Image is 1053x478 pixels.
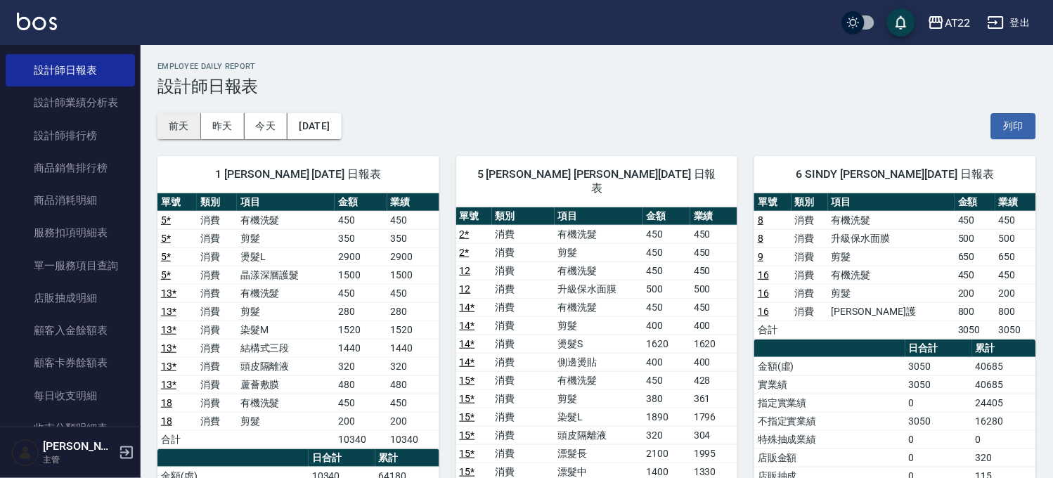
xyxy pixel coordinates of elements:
th: 單號 [754,193,791,212]
td: 380 [643,389,690,408]
td: 消費 [197,412,236,430]
td: 染髮L [555,408,643,426]
td: 剪髮 [237,412,335,430]
a: 8 [758,214,763,226]
td: 消費 [792,211,828,229]
td: 350 [387,229,439,247]
td: 200 [335,412,387,430]
td: 有機洗髮 [555,371,643,389]
a: 8 [758,233,763,244]
td: 450 [387,394,439,412]
td: 合計 [157,430,197,448]
td: 450 [387,211,439,229]
button: [DATE] [288,113,341,139]
td: 有機洗髮 [237,211,335,229]
td: 450 [690,243,737,261]
td: 燙髮S [555,335,643,353]
td: 450 [643,243,690,261]
a: 每日收支明細 [6,380,135,412]
td: 不指定實業績 [754,412,905,430]
button: 登出 [982,10,1036,36]
th: 項目 [555,207,643,226]
td: 剪髮 [555,243,643,261]
a: 18 [161,415,172,427]
td: 有機洗髮 [828,266,955,284]
td: 升級保水面膜 [828,229,955,247]
td: 400 [643,316,690,335]
td: 450 [643,298,690,316]
td: 500 [690,280,737,298]
button: AT22 [922,8,976,37]
td: 消費 [492,353,555,371]
td: 消費 [197,394,236,412]
td: 400 [643,353,690,371]
td: 320 [335,357,387,375]
td: 有機洗髮 [555,261,643,280]
td: 剪髮 [555,389,643,408]
td: 合計 [754,321,791,339]
td: 1440 [335,339,387,357]
td: 1890 [643,408,690,426]
th: 項目 [237,193,335,212]
td: 2900 [335,247,387,266]
td: 消費 [492,225,555,243]
a: 顧客入金餘額表 [6,314,135,347]
td: 0 [905,448,972,467]
td: 有機洗髮 [237,394,335,412]
a: 16 [758,288,769,299]
td: 450 [995,211,1036,229]
td: 200 [387,412,439,430]
td: 3050 [955,321,995,339]
th: 金額 [335,193,387,212]
td: 650 [995,247,1036,266]
td: 消費 [197,266,236,284]
p: 主管 [43,453,115,466]
td: 消費 [197,375,236,394]
button: 列印 [991,113,1036,139]
td: 消費 [492,261,555,280]
a: 商品消耗明細 [6,184,135,217]
td: 40685 [972,357,1036,375]
td: 消費 [197,302,236,321]
td: 1440 [387,339,439,357]
td: 消費 [792,266,828,284]
td: 400 [690,316,737,335]
td: 280 [335,302,387,321]
table: a dense table [157,193,439,449]
td: 消費 [492,298,555,316]
td: 消費 [197,357,236,375]
td: 480 [335,375,387,394]
th: 日合計 [905,340,972,358]
td: 320 [387,357,439,375]
td: 450 [335,211,387,229]
td: 3050 [905,357,972,375]
td: 24405 [972,394,1036,412]
td: 消費 [492,243,555,261]
span: 5 [PERSON_NAME] [PERSON_NAME][DATE] 日報表 [473,167,721,195]
button: 今天 [245,113,288,139]
td: 消費 [197,321,236,339]
td: 450 [955,266,995,284]
td: 消費 [792,302,828,321]
td: 200 [955,284,995,302]
th: 日合計 [309,449,375,467]
th: 類別 [197,193,236,212]
td: 側邊燙貼 [555,353,643,371]
td: 消費 [197,211,236,229]
td: 450 [690,298,737,316]
td: 漂髮長 [555,444,643,463]
th: 業績 [387,193,439,212]
td: 320 [972,448,1036,467]
td: 1500 [335,266,387,284]
td: 金額(虛) [754,357,905,375]
th: 單號 [157,193,197,212]
h5: [PERSON_NAME] [43,439,115,453]
img: Person [11,439,39,467]
td: 消費 [197,284,236,302]
a: 收支分類明細表 [6,412,135,444]
td: 消費 [197,247,236,266]
td: 特殊抽成業績 [754,430,905,448]
td: 361 [690,389,737,408]
td: 1995 [690,444,737,463]
td: 450 [643,261,690,280]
